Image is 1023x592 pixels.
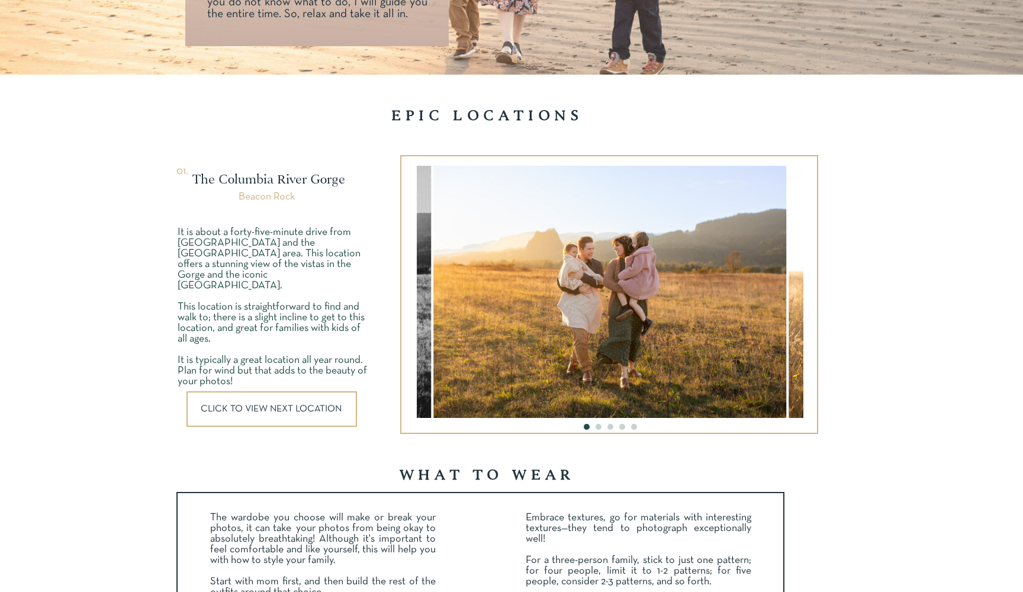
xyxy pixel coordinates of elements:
[176,166,196,179] p: 01.
[391,108,583,124] b: epic locations
[178,227,368,371] h3: It is about a forty-five-minute drive from [GEOGRAPHIC_DATA] and the [GEOGRAPHIC_DATA] area. This...
[173,172,363,192] h1: The Columbia River Gorge
[631,424,637,430] li: Page dot 5
[607,424,613,430] li: Page dot 3
[201,404,345,413] a: CLICK TO VIEW NEXT LOCATION
[584,424,590,430] li: Page dot 1
[596,424,601,430] li: Page dot 2
[239,192,298,205] h3: Beacon Rock
[619,424,625,430] li: Page dot 4
[400,468,575,484] b: what to wear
